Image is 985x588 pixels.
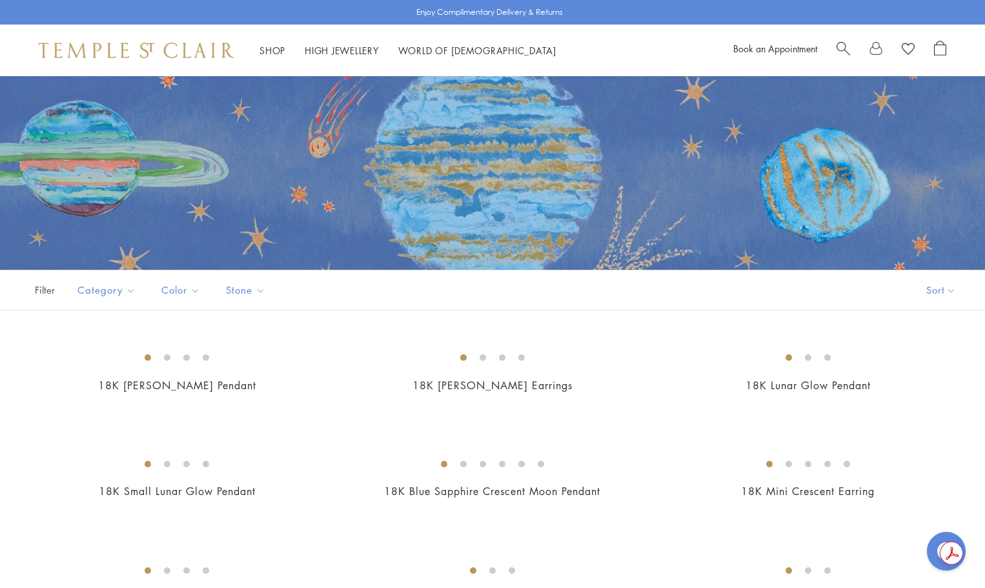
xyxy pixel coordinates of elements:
[384,484,600,498] a: 18K Blue Sapphire Crescent Moon Pendant
[71,282,145,298] span: Category
[259,44,285,57] a: ShopShop
[733,42,817,55] a: Book an Appointment
[837,41,850,60] a: Search
[152,276,210,305] button: Color
[68,276,145,305] button: Category
[920,527,972,575] iframe: Gorgias live chat messenger
[216,276,275,305] button: Stone
[741,484,875,498] a: 18K Mini Crescent Earring
[412,378,573,392] a: 18K [PERSON_NAME] Earrings
[897,270,985,310] button: Show sort by
[934,41,946,60] a: Open Shopping Bag
[398,44,556,57] a: World of [DEMOGRAPHIC_DATA]World of [DEMOGRAPHIC_DATA]
[155,282,210,298] span: Color
[416,6,563,19] p: Enjoy Complimentary Delivery & Returns
[259,43,556,59] nav: Main navigation
[219,282,275,298] span: Stone
[39,43,234,58] img: Temple St. Clair
[99,484,256,498] a: 18K Small Lunar Glow Pendant
[98,378,256,392] a: 18K [PERSON_NAME] Pendant
[902,41,915,60] a: View Wishlist
[746,378,871,392] a: 18K Lunar Glow Pendant
[305,44,379,57] a: High JewelleryHigh Jewellery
